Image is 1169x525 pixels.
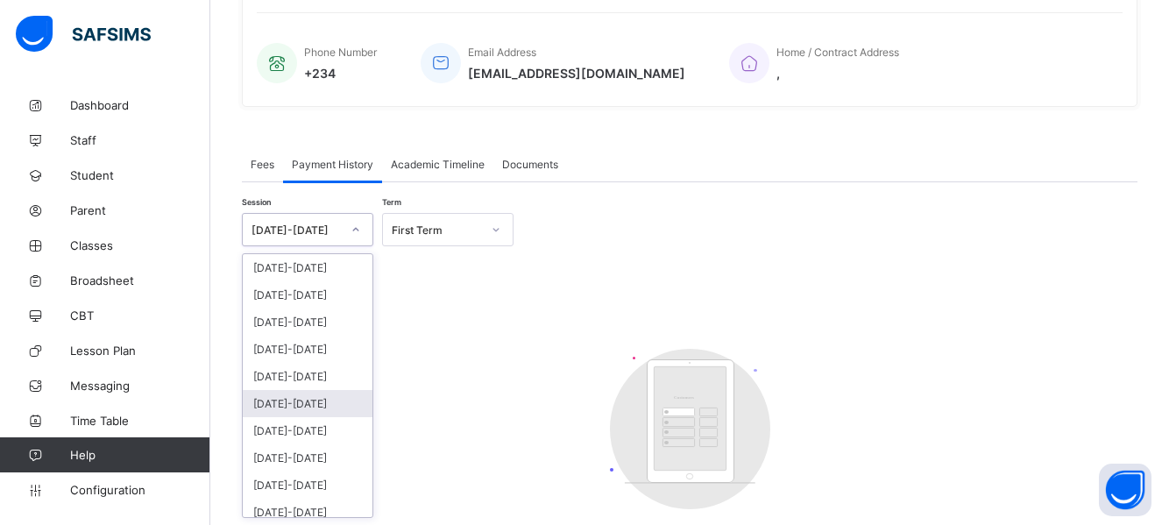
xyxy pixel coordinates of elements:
div: [DATE]-[DATE] [243,472,372,499]
div: [DATE]-[DATE] [243,336,372,363]
span: , [776,66,899,81]
span: CBT [70,309,210,323]
span: Broadsheet [70,273,210,287]
span: Documents [502,158,558,171]
div: [DATE]-[DATE] [243,254,372,281]
img: safsims [16,16,151,53]
div: [DATE]-[DATE] [243,309,372,336]
span: +234 [304,66,377,81]
span: Term [382,197,401,207]
span: Student [70,168,210,182]
span: Fees [251,158,274,171]
span: Classes [70,238,210,252]
span: Messaging [70,379,210,393]
div: [DATE]-[DATE] [243,417,372,444]
span: Staff [70,133,210,147]
span: Configuration [70,483,209,497]
div: [DATE]-[DATE] [252,223,341,237]
div: [DATE]-[DATE] [243,363,372,390]
span: Time Table [70,414,210,428]
span: Payment History [292,158,373,171]
div: [DATE]-[DATE] [243,281,372,309]
span: Email Address [468,46,536,59]
div: [DATE]-[DATE] [243,390,372,417]
tspan: Customers [674,395,694,400]
span: Phone Number [304,46,377,59]
span: Parent [70,203,210,217]
span: Lesson Plan [70,344,210,358]
div: [DATE]-[DATE] [243,444,372,472]
span: Home / Contract Address [776,46,899,59]
span: Dashboard [70,98,210,112]
button: Open asap [1099,464,1151,516]
span: Session [242,197,271,207]
span: [EMAIL_ADDRESS][DOMAIN_NAME] [468,66,685,81]
span: Help [70,448,209,462]
div: First Term [392,223,481,237]
span: Academic Timeline [391,158,485,171]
